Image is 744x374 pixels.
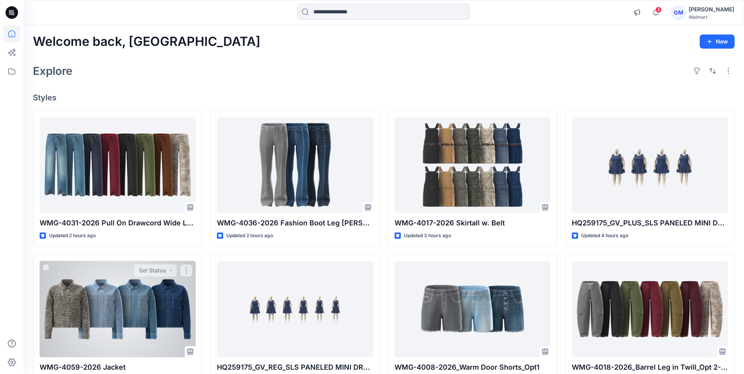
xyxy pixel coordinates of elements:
a: HQ259175_GV_PLUS_SLS PANELED MINI DRESS [572,117,728,213]
button: New [700,34,735,49]
div: GM [671,5,686,20]
h2: Welcome back, [GEOGRAPHIC_DATA] [33,34,260,49]
p: HQ259175_GV_REG_SLS PANELED MINI DRESS [217,362,373,373]
a: HQ259175_GV_REG_SLS PANELED MINI DRESS [217,261,373,357]
a: WMG-4008-2026_Warm Door Shorts_Opt1 [395,261,551,357]
p: Updated 3 hours ago [404,232,451,240]
span: 4 [655,7,662,13]
a: WMG-4017-2026 Skirtall w. Belt [395,117,551,213]
p: WMG-4036-2026 Fashion Boot Leg [PERSON_NAME] [217,218,373,229]
a: WMG-4031-2026 Pull On Drawcord Wide Leg_Opt3 [40,117,196,213]
a: WMG-4018-2026_Barrel Leg in Twill_Opt 2-HK Version-Styling [572,261,728,357]
p: HQ259175_GV_PLUS_SLS PANELED MINI DRESS [572,218,728,229]
div: [PERSON_NAME] [689,5,734,14]
p: WMG-4018-2026_Barrel Leg in Twill_Opt 2-HK Version-Styling [572,362,728,373]
h4: Styles [33,93,735,102]
p: Updated 2 hours ago [226,232,273,240]
p: WMG-4008-2026_Warm Door Shorts_Opt1 [395,362,551,373]
h2: Explore [33,65,73,77]
a: WMG-4059-2026 Jacket [40,261,196,357]
a: WMG-4036-2026 Fashion Boot Leg Jean [217,117,373,213]
p: WMG-4059-2026 Jacket [40,362,196,373]
p: Updated 4 hours ago [581,232,628,240]
p: WMG-4031-2026 Pull On Drawcord Wide Leg_Opt3 [40,218,196,229]
p: WMG-4017-2026 Skirtall w. Belt [395,218,551,229]
div: Walmart [689,14,734,20]
p: Updated 2 hours ago [49,232,96,240]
